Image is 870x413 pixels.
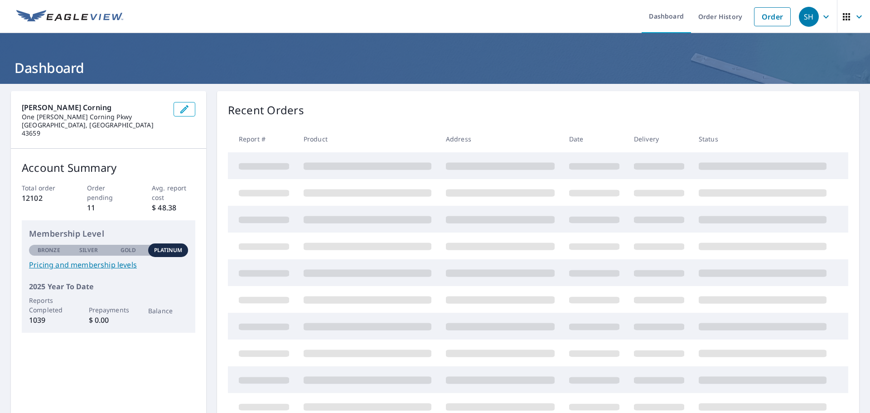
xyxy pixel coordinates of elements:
a: Order [754,7,791,26]
p: Reports Completed [29,296,69,315]
a: Pricing and membership levels [29,259,188,270]
p: Gold [121,246,136,254]
img: EV Logo [16,10,123,24]
p: Platinum [154,246,183,254]
th: Date [562,126,627,152]
th: Status [691,126,834,152]
th: Address [439,126,562,152]
p: $ 0.00 [89,315,129,326]
th: Product [296,126,439,152]
p: Silver [79,246,98,254]
p: Avg. report cost [152,183,195,202]
p: 11 [87,202,130,213]
p: Bronze [38,246,60,254]
p: One [PERSON_NAME] Corning Pkwy [22,113,166,121]
th: Delivery [627,126,691,152]
p: Balance [148,306,188,316]
h1: Dashboard [11,58,859,77]
p: $ 48.38 [152,202,195,213]
p: 12102 [22,193,65,204]
p: 1039 [29,315,69,326]
p: Total order [22,183,65,193]
p: Membership Level [29,228,188,240]
p: 2025 Year To Date [29,281,188,292]
p: Account Summary [22,160,195,176]
p: Order pending [87,183,130,202]
p: Recent Orders [228,102,304,118]
div: SH [799,7,819,27]
th: Report # [228,126,296,152]
p: [GEOGRAPHIC_DATA], [GEOGRAPHIC_DATA] 43659 [22,121,166,137]
p: [PERSON_NAME] Corning [22,102,166,113]
p: Prepayments [89,305,129,315]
